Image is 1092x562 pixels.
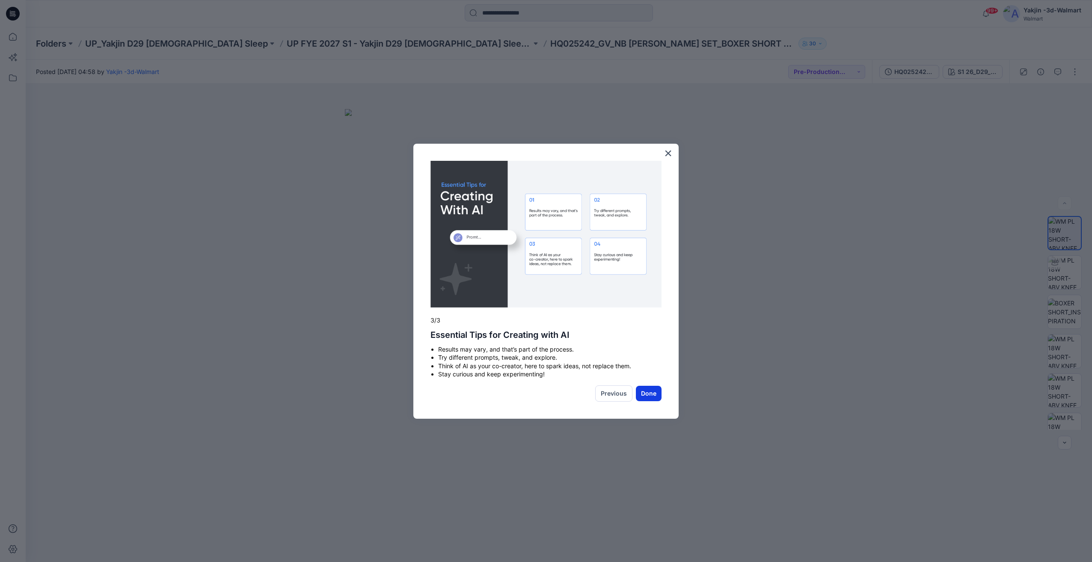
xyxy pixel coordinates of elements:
p: 3/3 [430,316,662,325]
button: Previous [595,385,632,402]
h2: Essential Tips for Creating with AI [430,330,662,340]
li: Stay curious and keep experimenting! [438,370,662,379]
li: Think of AI as your co-creator, here to spark ideas, not replace them. [438,362,662,370]
li: Try different prompts, tweak, and explore. [438,353,662,362]
button: Done [636,386,662,401]
li: Results may vary, and that’s part of the process. [438,345,662,354]
button: Close [664,146,672,160]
